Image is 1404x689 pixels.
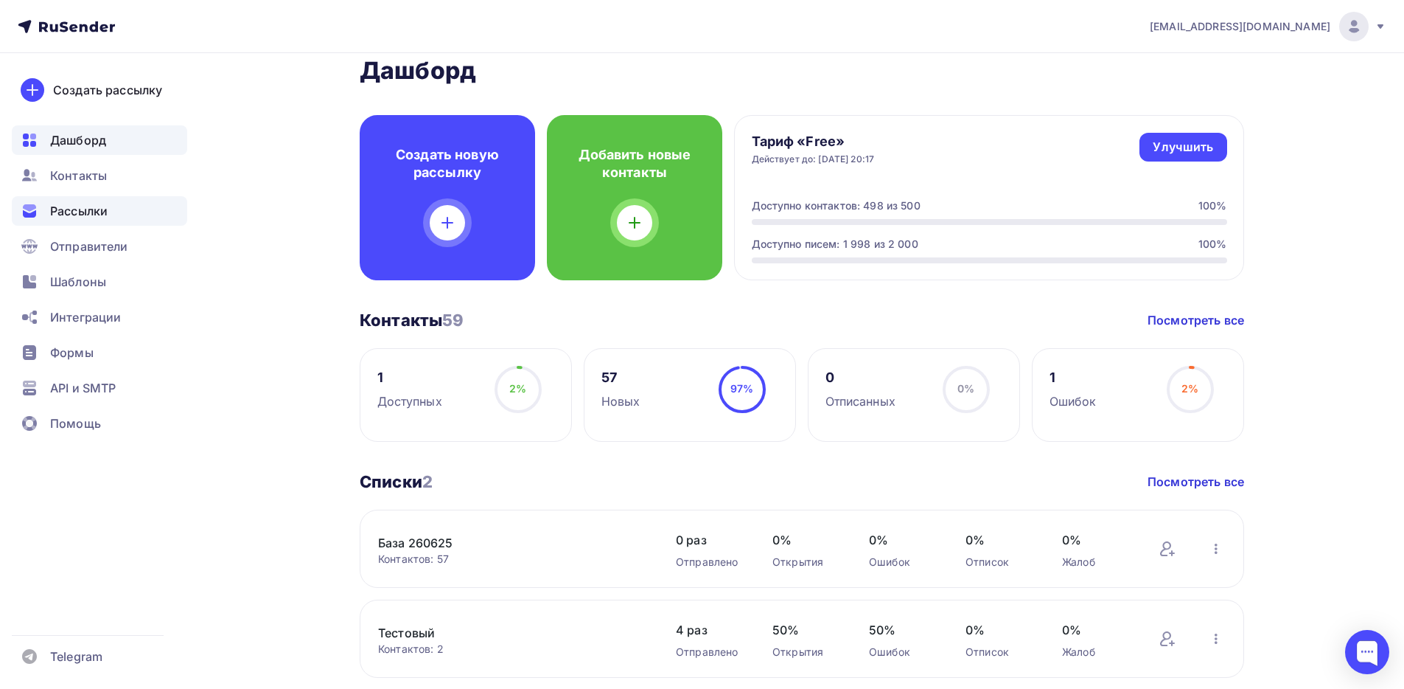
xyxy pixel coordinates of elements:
[1148,311,1244,329] a: Посмотреть все
[965,531,1033,549] span: 0%
[1198,237,1227,252] div: 100%
[378,552,646,567] div: Контактов: 57
[378,534,629,552] a: База 260625
[360,310,464,330] h3: Контакты
[730,382,753,395] span: 97%
[1153,139,1213,156] div: Улучшить
[12,125,187,155] a: Дашборд
[965,555,1033,569] div: Отписок
[869,531,936,549] span: 0%
[50,273,106,291] span: Шаблоны
[377,369,442,387] div: 1
[378,624,629,642] a: Тестовый
[570,146,699,181] h4: Добавить новые контакты
[676,555,743,569] div: Отправлено
[601,392,640,410] div: Новых
[50,202,108,220] span: Рассылки
[1198,198,1227,213] div: 100%
[1062,531,1129,549] span: 0%
[1062,645,1129,659] div: Жалоб
[965,621,1033,639] span: 0%
[50,167,107,184] span: Контакты
[676,531,743,549] span: 0 раз
[965,645,1033,659] div: Отписок
[360,56,1244,86] h2: Дашборд
[1062,621,1129,639] span: 0%
[752,133,875,150] h4: Тариф «Free»
[12,196,187,226] a: Рассылки
[50,308,121,326] span: Интеграции
[50,415,101,432] span: Помощь
[50,648,102,665] span: Telegram
[50,238,128,255] span: Отправители
[1049,369,1097,387] div: 1
[383,146,511,181] h4: Создать новую рассылку
[1148,473,1244,491] a: Посмотреть все
[772,621,839,639] span: 50%
[12,232,187,261] a: Отправители
[53,81,162,99] div: Создать рассылку
[50,131,106,149] span: Дашборд
[869,621,936,639] span: 50%
[676,621,743,639] span: 4 раз
[12,161,187,190] a: Контакты
[957,382,974,395] span: 0%
[377,392,442,410] div: Доступных
[50,379,116,397] span: API и SMTP
[752,153,875,165] div: Действует до: [DATE] 20:17
[1150,19,1330,34] span: [EMAIL_ADDRESS][DOMAIN_NAME]
[869,555,936,569] div: Ошибок
[1049,392,1097,410] div: Ошибок
[772,531,839,549] span: 0%
[509,382,526,395] span: 2%
[360,471,433,492] h3: Списки
[12,338,187,367] a: Формы
[422,472,433,491] span: 2
[378,642,646,657] div: Контактов: 2
[772,555,839,569] div: Открытия
[869,645,936,659] div: Ошибок
[50,344,94,361] span: Формы
[1062,555,1129,569] div: Жалоб
[601,369,640,387] div: 57
[752,237,918,252] div: Доступно писем: 1 998 из 2 000
[1181,382,1198,395] span: 2%
[752,198,921,213] div: Доступно контактов: 498 из 500
[825,369,895,387] div: 0
[1150,12,1386,41] a: [EMAIL_ADDRESS][DOMAIN_NAME]
[825,392,895,410] div: Отписанных
[12,267,187,297] a: Шаблоны
[676,645,743,659] div: Отправлено
[772,645,839,659] div: Открытия
[442,311,464,330] span: 59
